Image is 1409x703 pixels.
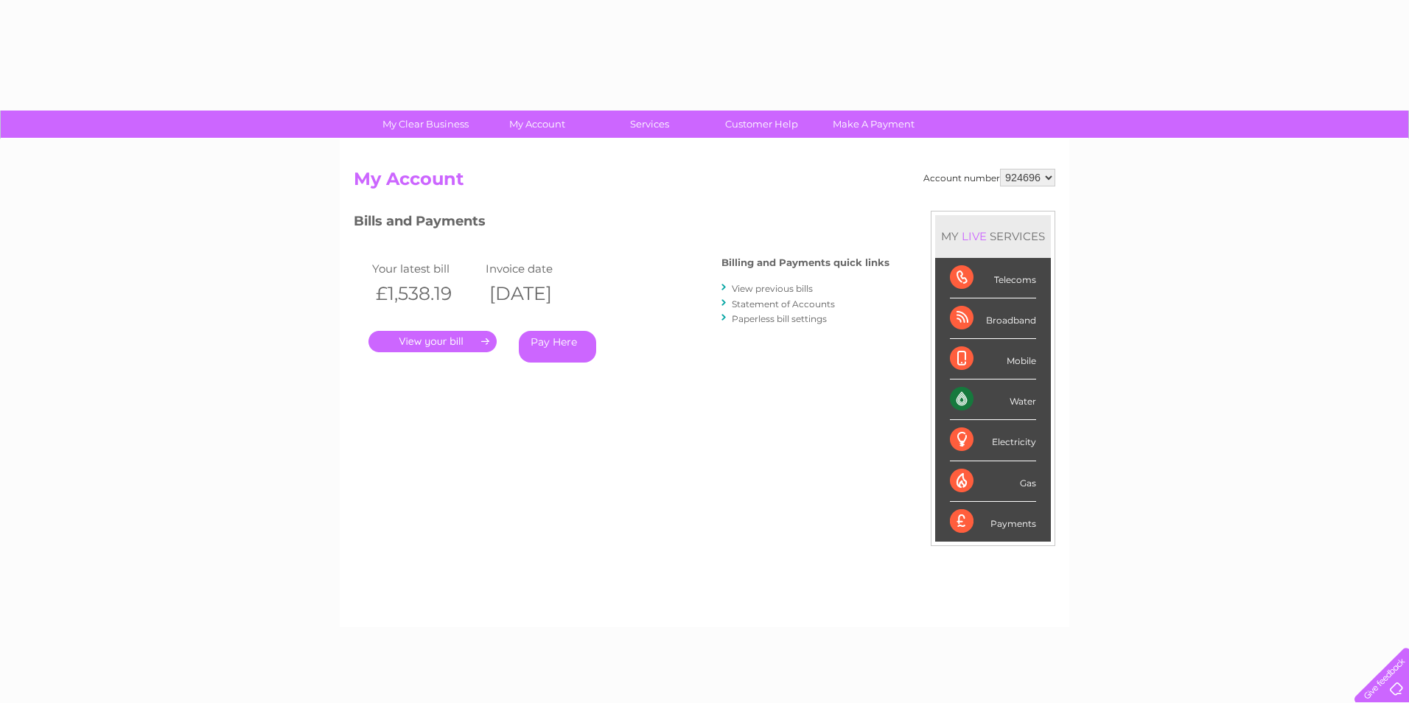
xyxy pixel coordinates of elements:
div: Account number [923,169,1055,186]
a: Services [589,111,710,138]
a: Customer Help [701,111,822,138]
th: £1,538.19 [368,279,482,309]
div: Electricity [950,420,1036,461]
div: Telecoms [950,258,1036,298]
h3: Bills and Payments [354,211,889,237]
a: . [368,331,497,352]
div: Gas [950,461,1036,502]
div: Payments [950,502,1036,542]
a: View previous bills [732,283,813,294]
a: Make A Payment [813,111,934,138]
td: Invoice date [482,259,595,279]
div: Water [950,380,1036,420]
td: Your latest bill [368,259,482,279]
a: My Account [477,111,598,138]
div: LIVE [959,229,990,243]
a: Paperless bill settings [732,313,827,324]
a: Statement of Accounts [732,298,835,309]
th: [DATE] [482,279,595,309]
h4: Billing and Payments quick links [721,257,889,268]
div: Mobile [950,339,1036,380]
h2: My Account [354,169,1055,197]
a: My Clear Business [365,111,486,138]
div: MY SERVICES [935,215,1051,257]
div: Broadband [950,298,1036,339]
a: Pay Here [519,331,596,363]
